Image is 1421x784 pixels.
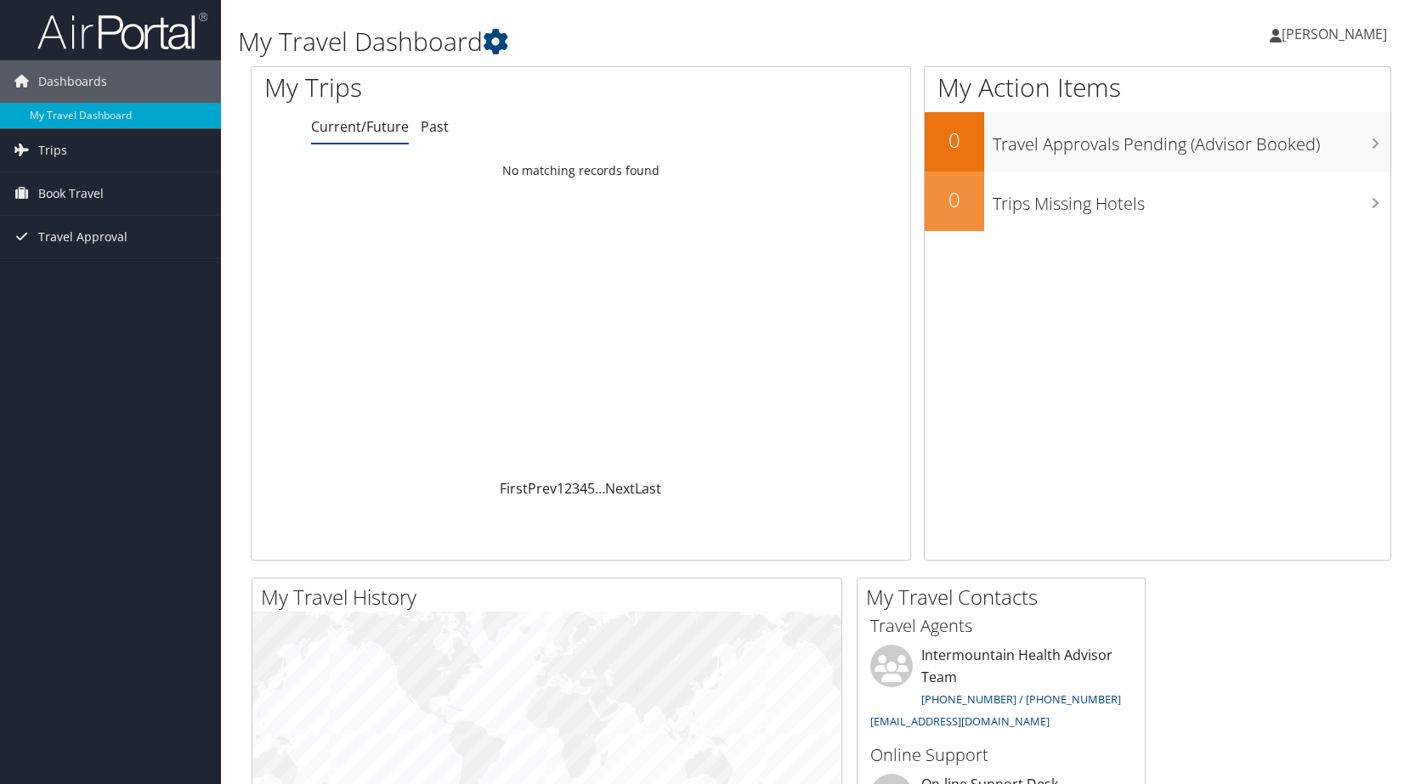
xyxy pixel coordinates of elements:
[500,479,528,498] a: First
[1282,25,1387,43] span: [PERSON_NAME]
[261,583,841,612] h2: My Travel History
[635,479,661,498] a: Last
[238,24,1016,59] h1: My Travel Dashboard
[38,172,104,215] span: Book Travel
[38,129,67,172] span: Trips
[264,70,623,105] h1: My Trips
[925,185,984,214] h2: 0
[528,479,557,498] a: Prev
[37,11,207,51] img: airportal-logo.png
[421,117,449,136] a: Past
[993,183,1390,216] h3: Trips Missing Hotels
[870,743,1132,767] h3: Online Support
[870,614,1132,638] h3: Travel Agents
[925,112,1390,172] a: 0Travel Approvals Pending (Advisor Booked)
[587,479,595,498] a: 5
[38,60,107,103] span: Dashboards
[311,117,409,136] a: Current/Future
[921,691,1121,707] a: [PHONE_NUMBER] / [PHONE_NUMBER]
[925,172,1390,231] a: 0Trips Missing Hotels
[564,479,572,498] a: 2
[557,479,564,498] a: 1
[993,124,1390,156] h3: Travel Approvals Pending (Advisor Booked)
[925,126,984,155] h2: 0
[862,645,1141,736] li: Intermountain Health Advisor Team
[252,155,910,186] td: No matching records found
[925,70,1390,105] h1: My Action Items
[572,479,580,498] a: 3
[595,479,605,498] span: …
[38,216,127,258] span: Travel Approval
[870,713,1050,729] a: [EMAIL_ADDRESS][DOMAIN_NAME]
[866,583,1145,612] h2: My Travel Contacts
[580,479,587,498] a: 4
[1270,8,1404,59] a: [PERSON_NAME]
[605,479,635,498] a: Next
